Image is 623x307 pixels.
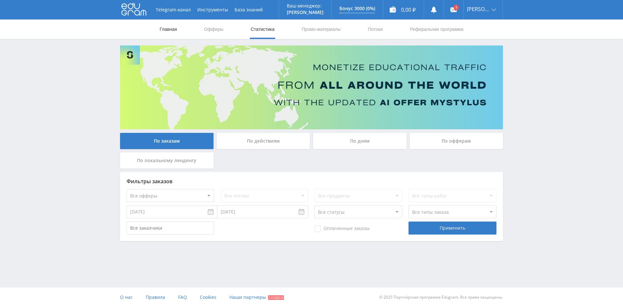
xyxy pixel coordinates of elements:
a: Правила [146,288,165,307]
a: FAQ [178,288,187,307]
a: Промо-материалы [301,19,341,39]
p: Ваш менеджер: [287,3,324,8]
a: Наши партнеры Скидки [229,288,284,307]
a: Офферы [203,19,224,39]
div: Фильтры заказов [127,178,496,184]
span: О нас [120,294,133,300]
span: Правила [146,294,165,300]
div: © 2025 Партнёрская программа Edugram. Все права защищены. [315,288,503,307]
div: Применить [409,222,496,235]
a: Реферальная программа [409,19,464,39]
span: Cookies [200,294,216,300]
input: Все заказчики [127,222,214,235]
p: Бонус 3000 (0%) [339,6,375,11]
span: FAQ [178,294,187,300]
p: [PERSON_NAME] [287,10,324,15]
a: О нас [120,288,133,307]
span: Скидки [268,295,284,300]
div: По действиям [217,133,310,149]
a: Статистика [250,19,275,39]
div: По заказам [120,133,214,149]
span: Наши партнеры [229,294,266,300]
img: Banner [120,45,503,129]
div: По дням [313,133,407,149]
a: Потоки [367,19,384,39]
div: По локальному лендингу [120,152,214,169]
span: Оплаченные заказы [314,225,370,232]
a: Cookies [200,288,216,307]
span: [PERSON_NAME] [467,6,490,12]
div: По офферам [410,133,503,149]
a: Главная [159,19,177,39]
